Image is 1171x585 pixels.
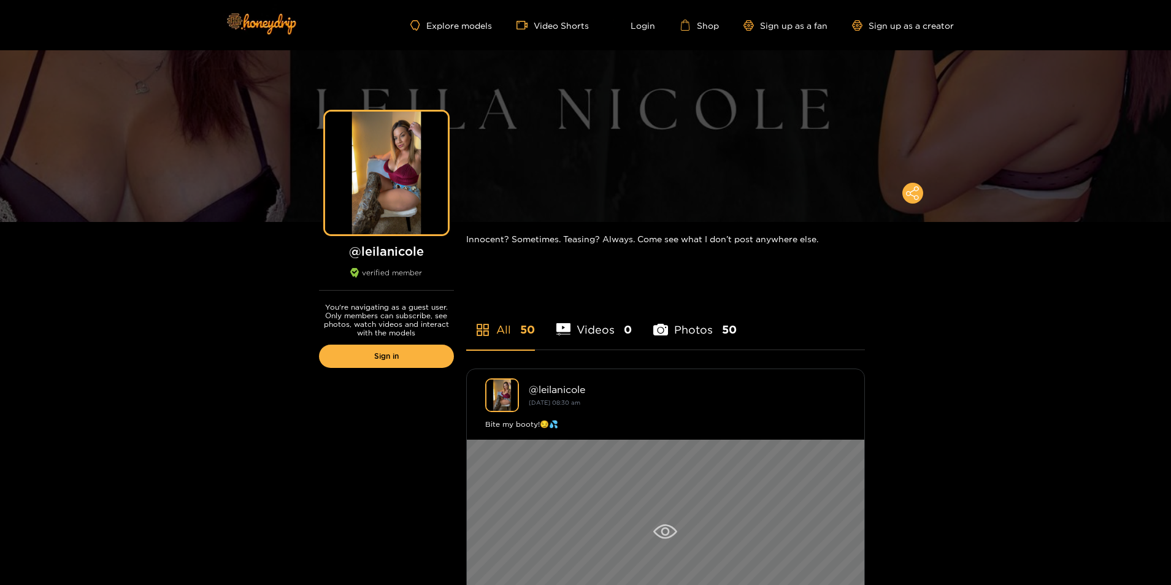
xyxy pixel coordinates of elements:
a: Login [613,20,655,31]
div: verified member [319,268,454,291]
a: Sign up as a creator [852,20,954,31]
small: [DATE] 08:30 am [529,399,580,406]
div: Bite my booty!😏💦 [485,418,846,430]
a: Explore models [410,20,491,31]
span: video-camera [516,20,534,31]
span: 0 [624,322,632,337]
a: Shop [680,20,719,31]
span: 50 [520,322,535,337]
img: leilanicole [485,378,519,412]
li: Videos [556,294,632,350]
span: 50 [722,322,737,337]
div: Innocent? Sometimes. Teasing? Always. Come see what I don’t post anywhere else. [466,222,865,256]
li: Photos [653,294,737,350]
p: You're navigating as a guest user. Only members can subscribe, see photos, watch videos and inter... [319,303,454,337]
a: Sign in [319,345,454,368]
a: Video Shorts [516,20,589,31]
h1: @ leilanicole [319,243,454,259]
div: @ leilanicole [529,384,846,395]
li: All [466,294,535,350]
a: Sign up as a fan [743,20,827,31]
span: appstore [475,323,490,337]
